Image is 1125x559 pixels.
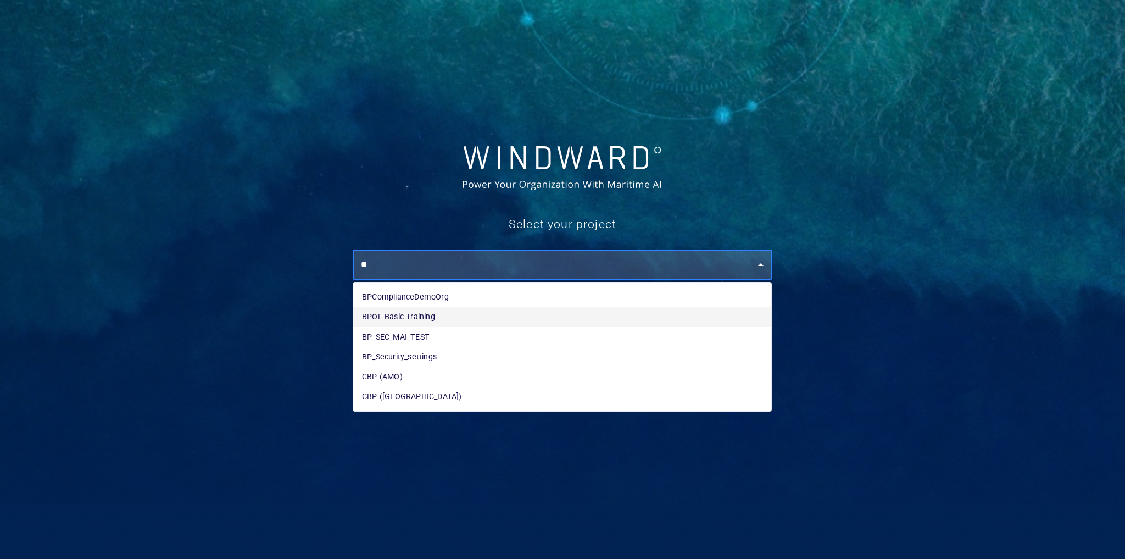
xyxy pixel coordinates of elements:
[753,257,768,273] button: Close
[1078,510,1117,551] iframe: Chat
[353,386,771,406] li: CBP ([GEOGRAPHIC_DATA])
[353,217,772,233] h5: Select your project
[353,367,771,386] li: CBP (AMO)
[353,307,771,326] li: BPOL Basic Training
[353,347,771,367] li: BP_Security_settings
[353,287,771,307] li: BPComplianceDemoOrg
[353,327,771,347] li: BP_SEC_MAI_TEST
